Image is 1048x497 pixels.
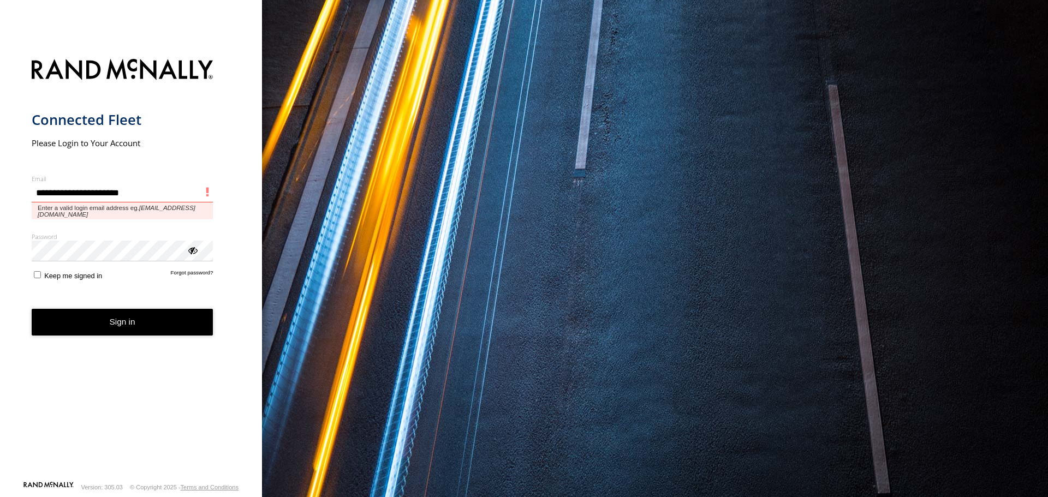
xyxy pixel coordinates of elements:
img: Rand McNally [32,57,213,85]
input: Keep me signed in [34,271,41,278]
div: ViewPassword [187,244,198,255]
a: Forgot password? [171,270,213,280]
span: Enter a valid login email address eg. [32,202,213,219]
form: main [32,52,231,481]
label: Password [32,232,213,241]
label: Email [32,175,213,183]
a: Terms and Conditions [181,484,239,490]
button: Sign in [32,309,213,336]
em: [EMAIL_ADDRESS][DOMAIN_NAME] [38,205,195,218]
a: Visit our Website [23,482,74,493]
span: Keep me signed in [44,272,102,280]
h1: Connected Fleet [32,111,213,129]
h2: Please Login to Your Account [32,137,213,148]
div: Version: 305.03 [81,484,123,490]
div: © Copyright 2025 - [130,484,239,490]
